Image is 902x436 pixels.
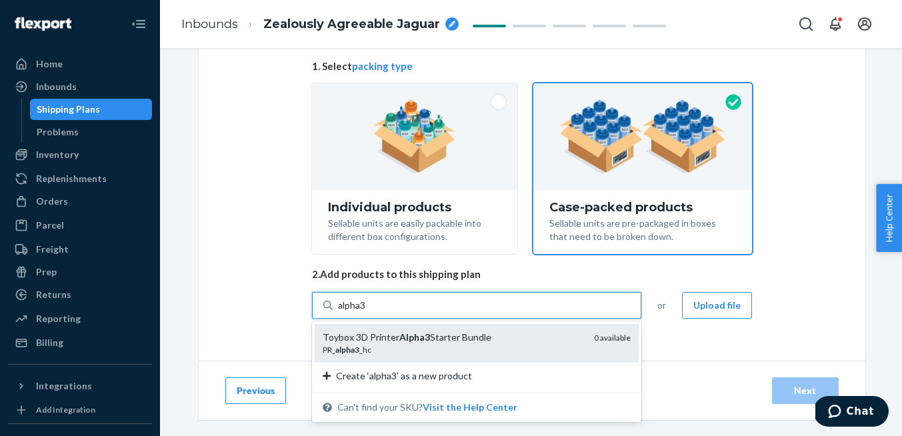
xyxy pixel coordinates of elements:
img: Flexport logo [15,17,71,31]
div: Sellable units are pre-packaged in boxes that need to be broken down. [549,214,735,243]
div: Replenishments [36,172,107,185]
span: Can't find your SKU? [337,401,517,414]
div: Returns [36,288,71,301]
div: Inbounds [36,80,77,93]
button: Open account menu [851,11,878,37]
img: case-pack.59cecea509d18c883b923b81aeac6d0b.png [559,100,725,173]
button: Upload file [682,292,752,319]
span: Create ‘alpha3’ as a new product [336,369,472,383]
a: Orders [8,191,152,212]
button: packing type [352,59,413,73]
a: Inventory [8,144,152,165]
div: Integrations [36,379,92,393]
em: alpha3 [335,345,359,355]
a: Reporting [8,308,152,329]
button: Toybox 3D PrinterAlpha3Starter BundlePR_alpha3_hc0 availableCreate ‘alpha3’ as a new productCan't... [423,401,517,414]
a: Replenishments [8,168,152,189]
div: Home [36,57,63,71]
a: Home [8,53,152,75]
div: Individual products [328,201,502,214]
div: Sellable units are easily packable into different box configurations. [328,214,502,243]
div: PR_ _hc [323,344,583,355]
a: Add Integration [8,402,152,418]
a: Parcel [8,215,152,236]
div: Parcel [36,219,64,232]
div: Orders [36,195,68,208]
a: Inbounds [8,76,152,97]
div: Next [783,384,827,397]
a: Freight [8,239,152,260]
div: Freight [36,243,69,256]
em: Alpha3 [399,331,430,343]
div: Prep [36,265,57,279]
button: Open Search Box [793,11,819,37]
span: 0 available [594,333,631,343]
span: 2. Add products to this shipping plan [312,267,752,281]
button: Help Center [876,184,902,252]
iframe: Opens a widget where you can chat to one of our agents [815,396,889,429]
a: Shipping Plans [30,99,153,120]
span: or [657,299,666,312]
div: Shipping Plans [37,103,100,116]
a: Prep [8,261,152,283]
ol: breadcrumbs [171,5,469,44]
button: Close Navigation [125,11,152,37]
div: Inventory [36,148,79,161]
a: Inbounds [181,17,238,31]
div: Case-packed products [549,201,735,214]
div: Problems [37,125,79,139]
a: Billing [8,332,152,353]
div: Add Integration [36,404,95,415]
span: Zealously Agreeable Jaguar [263,16,440,33]
a: Returns [8,284,152,305]
div: Toybox 3D Printer Starter Bundle [323,331,583,344]
button: Integrations [8,375,152,397]
button: Open notifications [822,11,849,37]
img: individual-pack.facf35554cb0f1810c75b2bd6df2d64e.png [373,100,457,173]
button: Previous [225,377,286,404]
input: Toybox 3D PrinterAlpha3Starter BundlePR_alpha3_hc0 availableCreate ‘alpha3’ as a new productCan't... [338,299,367,312]
a: Problems [30,121,153,143]
div: Billing [36,336,63,349]
div: Reporting [36,312,81,325]
button: Next [772,377,839,404]
span: 1. Select [312,59,752,73]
